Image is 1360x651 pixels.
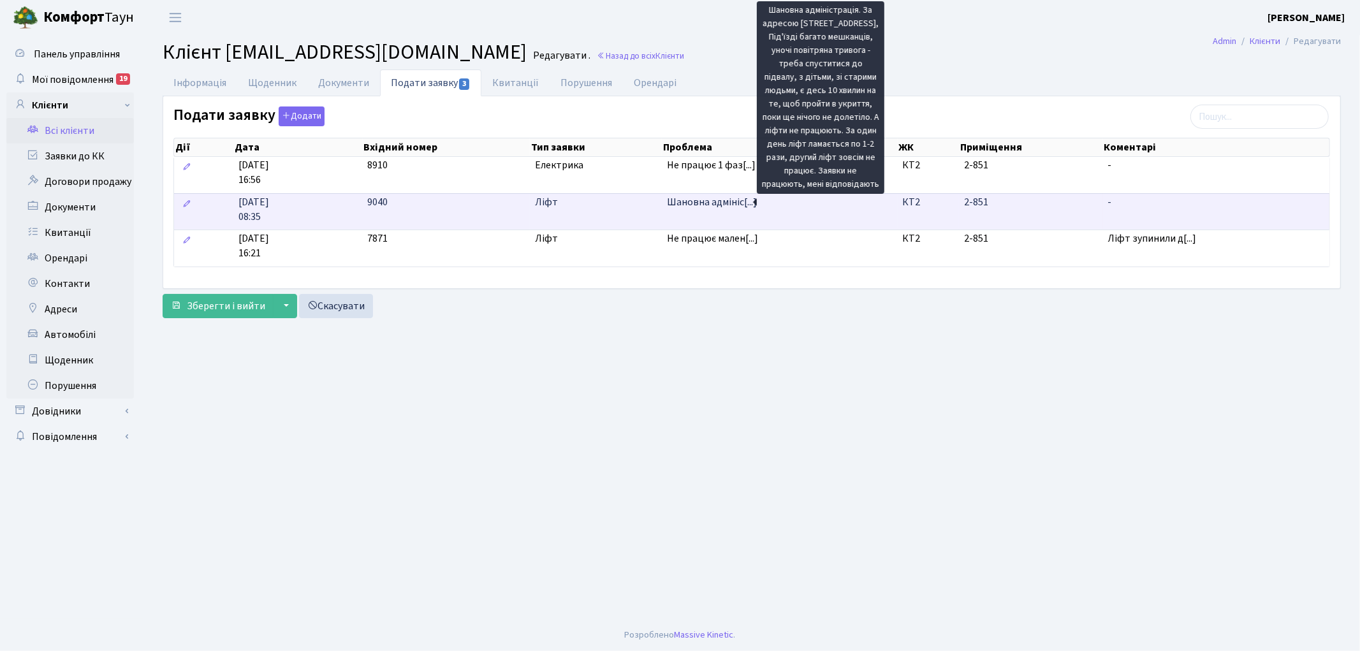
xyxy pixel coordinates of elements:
[6,143,134,169] a: Заявки до КК
[6,322,134,347] a: Автомобілі
[6,220,134,245] a: Квитанції
[6,347,134,373] a: Щоденник
[675,628,734,641] a: Massive Kinetic
[238,158,358,187] span: [DATE] 16:56
[116,73,130,85] div: 19
[481,69,550,96] a: Квитанції
[903,231,954,246] span: КТ2
[535,158,657,173] span: Електрика
[459,78,469,90] span: 3
[238,195,358,224] span: [DATE] 08:35
[6,118,134,143] a: Всі клієнти
[667,158,756,172] span: Не працює 1 фаз[...]
[530,50,590,62] small: Редагувати .
[159,7,191,28] button: Переключити навігацію
[964,231,988,245] span: 2-851
[903,158,954,173] span: КТ2
[174,138,233,156] th: Дії
[6,169,134,194] a: Договори продажу
[6,245,134,271] a: Орендарі
[6,194,134,220] a: Документи
[173,106,325,126] label: Подати заявку
[368,195,388,209] span: 9040
[667,195,757,209] span: Шановна адмініс[...]
[959,138,1102,156] th: Приміщення
[6,67,134,92] a: Мої повідомлення19
[43,7,105,27] b: Комфорт
[6,41,134,67] a: Панель управління
[550,69,623,96] a: Порушення
[1108,231,1197,245] span: Ліфт зупинили д[...]
[187,299,265,313] span: Зберегти і вийти
[6,271,134,296] a: Контакти
[238,231,358,261] span: [DATE] 16:21
[1194,28,1360,55] nav: breadcrumb
[1280,34,1341,48] li: Редагувати
[903,195,954,210] span: КТ2
[6,373,134,399] a: Порушення
[535,231,657,246] span: Ліфт
[530,138,662,156] th: Тип заявки
[279,106,325,126] button: Подати заявку
[662,138,897,156] th: Проблема
[6,296,134,322] a: Адреси
[13,5,38,31] img: logo.png
[237,69,307,96] a: Щоденник
[964,195,988,209] span: 2-851
[1103,138,1329,156] th: Коментарі
[1268,10,1345,26] a: [PERSON_NAME]
[597,50,684,62] a: Назад до всіхКлієнти
[363,138,530,156] th: Вхідний номер
[6,399,134,424] a: Довідники
[535,195,657,210] span: Ліфт
[43,7,134,29] span: Таун
[380,69,481,96] a: Подати заявку
[275,105,325,127] a: Додати
[898,138,960,156] th: ЖК
[623,69,687,96] a: Орендарі
[1108,158,1324,173] span: -
[163,69,237,96] a: Інформація
[625,628,736,642] div: Розроблено .
[163,38,527,67] span: Клієнт [EMAIL_ADDRESS][DOMAIN_NAME]
[757,1,884,194] div: Шановна адміністрація. За адресою [STREET_ADDRESS], Під'їзді багато мешканців, уночі повітряна тр...
[368,231,388,245] span: 7871
[299,294,373,318] a: Скасувати
[667,231,758,245] span: Не працює мален[...]
[368,158,388,172] span: 8910
[1213,34,1236,48] a: Admin
[1108,195,1324,210] span: -
[32,73,113,87] span: Мої повідомлення
[34,47,120,61] span: Панель управління
[6,92,134,118] a: Клієнти
[1250,34,1280,48] a: Клієнти
[1190,105,1329,129] input: Пошук...
[307,69,380,96] a: Документи
[6,424,134,450] a: Повідомлення
[163,294,274,318] button: Зберегти і вийти
[1268,11,1345,25] b: [PERSON_NAME]
[964,158,988,172] span: 2-851
[233,138,363,156] th: Дата
[655,50,684,62] span: Клієнти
